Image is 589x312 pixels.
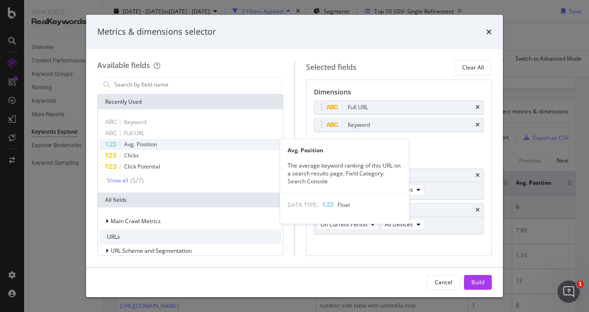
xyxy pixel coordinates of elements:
[316,219,379,230] button: On Current Period
[381,219,425,230] button: All Devices
[124,118,146,126] span: Keyword
[107,177,128,184] div: Show all
[306,62,357,73] div: Selected fields
[111,217,161,225] span: Main Crawl Metrics
[314,87,484,100] div: Dimensions
[435,278,452,286] div: Cancel
[124,151,139,159] span: Clicks
[111,247,192,255] span: URL Scheme and Segmentation
[348,103,368,112] div: Full URL
[385,220,413,228] span: All Devices
[427,275,460,290] button: Cancel
[280,162,409,185] div: The average keyword ranking of this URL on a search results page. Field Category: Search Console
[471,278,484,286] div: Build
[124,140,157,148] span: Avg. Position
[476,207,480,213] div: times
[97,60,150,70] div: Available fields
[576,281,584,288] span: 1
[100,230,281,244] div: URLs
[320,220,367,228] span: On Current Period
[476,122,480,128] div: times
[288,201,318,209] span: DATA TYPE:
[486,26,492,38] div: times
[314,118,484,132] div: Keywordtimes
[476,105,480,110] div: times
[338,201,350,209] span: Float
[314,100,484,114] div: Full URLtimes
[462,63,484,71] div: Clear All
[476,173,480,178] div: times
[464,275,492,290] button: Build
[98,193,283,207] div: All fields
[124,162,160,170] span: Click Potential
[348,120,370,130] div: Keyword
[86,15,503,297] div: modal
[280,146,409,154] div: Avg. Position
[454,60,492,75] button: Clear All
[124,129,144,137] span: Full URL
[558,281,580,303] iframe: Intercom live chat
[113,78,281,92] input: Search by field name
[128,176,144,185] div: ( 5 / 7 )
[98,94,283,109] div: Recently Used
[97,26,216,38] div: Metrics & dimensions selector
